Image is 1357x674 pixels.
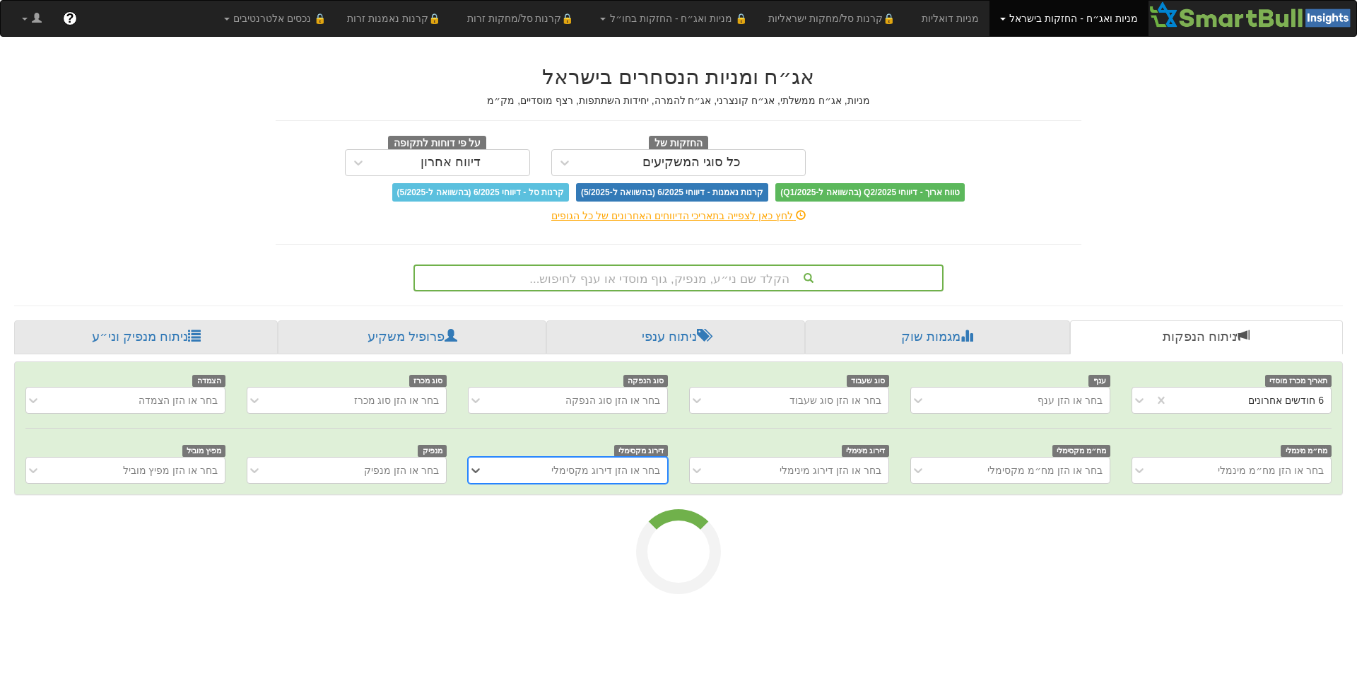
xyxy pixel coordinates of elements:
a: 🔒 מניות ואג״ח - החזקות בחו״ל [589,1,758,36]
div: 6 חודשים אחרונים [1248,393,1324,407]
div: בחר או הזן דירוג מינימלי [780,463,881,477]
span: מנפיק [418,445,447,457]
a: ניתוח מנפיק וני״ע [14,320,278,354]
a: 🔒קרנות סל/מחקות ישראליות [758,1,910,36]
div: בחר או הזן ענף [1038,393,1103,407]
div: לחץ כאן לצפייה בתאריכי הדיווחים האחרונים של כל הגופים [265,209,1092,223]
span: דירוג מינימלי [842,445,890,457]
div: בחר או הזן מפיץ מוביל [123,463,218,477]
div: בחר או הזן סוג מכרז [354,393,440,407]
h2: אג״ח ומניות הנסחרים בישראל [276,65,1081,88]
div: בחר או הזן סוג שעבוד [789,393,881,407]
span: החזקות של [649,136,708,151]
h5: מניות, אג״ח ממשלתי, אג״ח קונצרני, אג״ח להמרה, יחידות השתתפות, רצף מוסדיים, מק״מ [276,95,1081,106]
span: קרנות נאמנות - דיווחי 6/2025 (בהשוואה ל-5/2025) [576,183,768,202]
span: תאריך מכרז מוסדי [1265,375,1332,387]
span: מח״מ מקסימלי [1052,445,1111,457]
span: קרנות סל - דיווחי 6/2025 (בהשוואה ל-5/2025) [392,183,569,202]
span: על פי דוחות לתקופה [388,136,486,151]
div: בחר או הזן סוג הנפקה [565,393,660,407]
div: בחר או הזן מח״מ מקסימלי [987,463,1103,477]
span: דירוג מקסימלי [614,445,669,457]
div: בחר או הזן מנפיק [364,463,439,477]
a: פרופיל משקיע [278,320,546,354]
span: הצמדה [192,375,225,387]
a: 🔒קרנות נאמנות זרות [336,1,457,36]
span: ענף [1088,375,1110,387]
span: טווח ארוך - דיווחי Q2/2025 (בהשוואה ל-Q1/2025) [775,183,965,202]
a: 🔒 נכסים אלטרנטיבים [213,1,337,36]
a: ניתוח הנפקות [1070,320,1343,354]
a: מגמות שוק [805,320,1069,354]
div: בחר או הזן הצמדה [139,393,218,407]
div: בחר או הזן מח״מ מינמלי [1218,463,1324,477]
span: סוג שעבוד [847,375,890,387]
div: דיווח אחרון [421,156,481,170]
span: מפיץ מוביל [182,445,226,457]
div: כל סוגי המשקיעים [642,156,741,170]
div: בחר או הזן דירוג מקסימלי [551,463,660,477]
img: Smartbull [1149,1,1356,29]
a: מניות ואג״ח - החזקות בישראל [989,1,1149,36]
a: ? [52,1,88,36]
a: 🔒קרנות סל/מחקות זרות [457,1,589,36]
span: מח״מ מינמלי [1281,445,1332,457]
span: סוג הנפקה [623,375,669,387]
span: ? [66,11,74,25]
div: הקלד שם ני״ע, מנפיק, גוף מוסדי או ענף לחיפוש... [415,266,942,290]
span: סוג מכרז [409,375,447,387]
a: ניתוח ענפי [546,320,805,354]
a: מניות דואליות [911,1,989,36]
